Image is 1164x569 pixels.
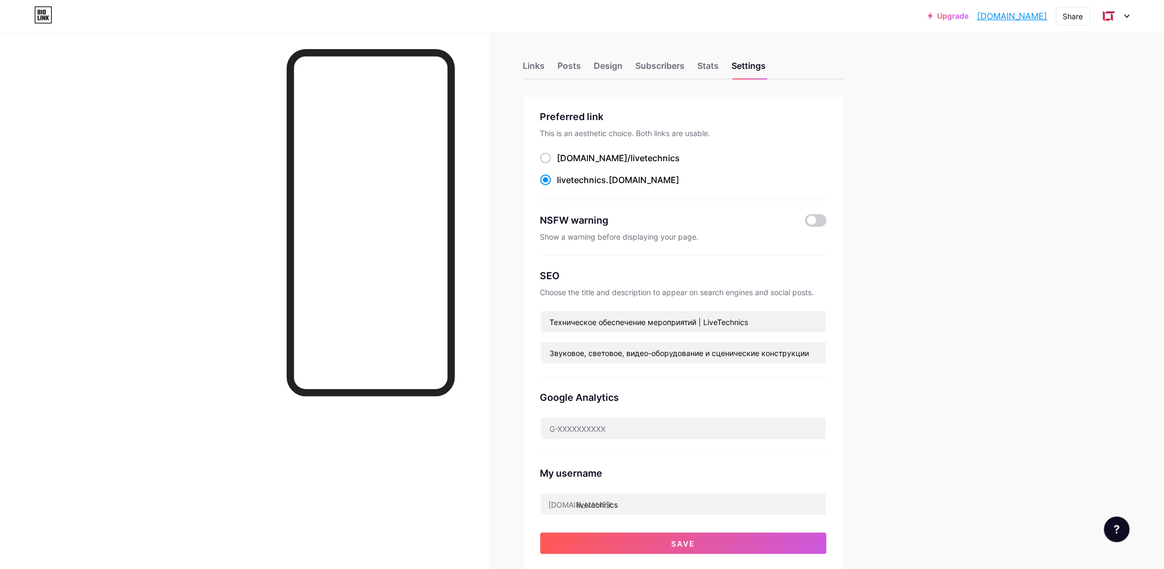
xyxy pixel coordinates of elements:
[540,390,827,405] div: Google Analytics
[541,494,826,515] input: username
[540,533,827,554] button: Save
[549,499,612,510] div: [DOMAIN_NAME]/
[1063,11,1083,22] div: Share
[541,342,826,363] input: Description (max 160 chars)
[540,128,827,139] div: This is an aesthetic choice. Both links are usable.
[636,59,685,78] div: Subscribers
[540,109,827,124] div: Preferred link
[523,59,545,78] div: Links
[540,268,827,283] div: SEO
[698,59,719,78] div: Stats
[732,59,766,78] div: Settings
[558,59,581,78] div: Posts
[557,152,680,164] div: [DOMAIN_NAME]/
[557,173,680,186] div: .[DOMAIN_NAME]
[541,311,826,333] input: Title
[540,466,827,480] div: My username
[540,232,827,242] div: Show a warning before displaying your page.
[977,10,1048,22] a: [DOMAIN_NAME]
[928,12,969,20] a: Upgrade
[540,213,790,227] div: NSFW warning
[540,287,827,298] div: Choose the title and description to appear on search engines and social posts.
[594,59,623,78] div: Design
[1098,6,1119,26] img: zelenin
[541,418,826,439] input: G-XXXXXXXXXX
[557,175,607,185] span: livetechnics
[671,539,695,548] span: Save
[631,153,680,163] span: livetechnics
